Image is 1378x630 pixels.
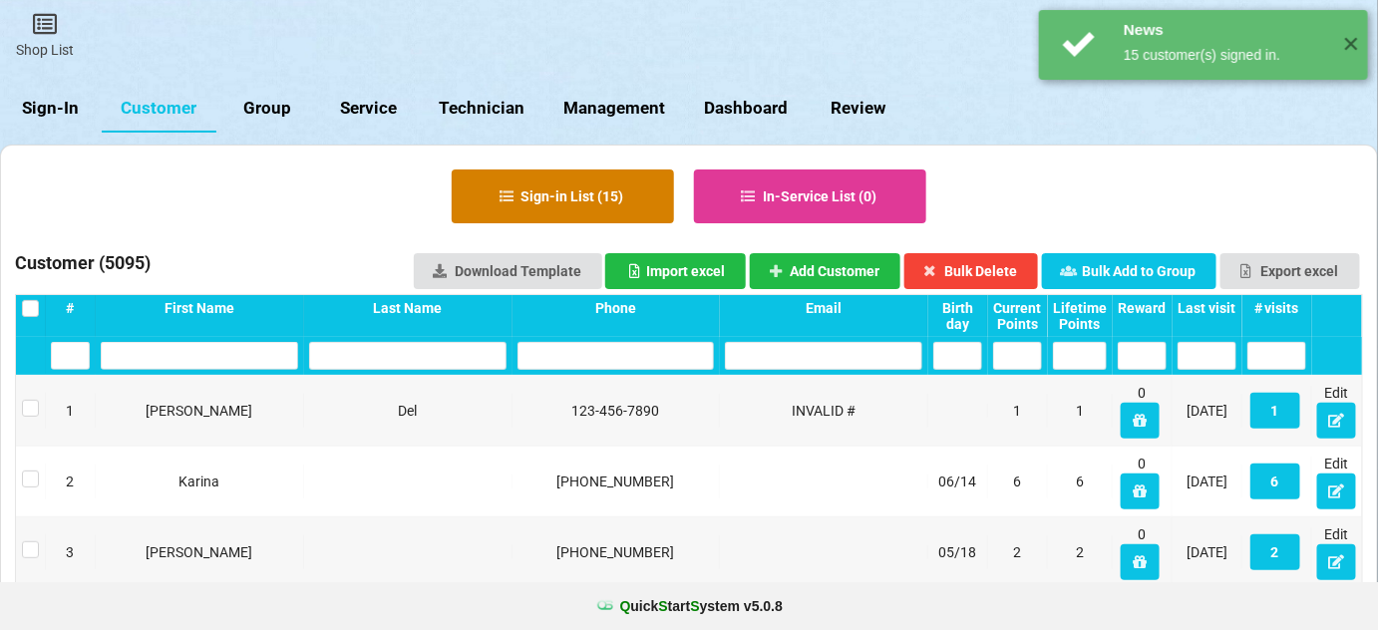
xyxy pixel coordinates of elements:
div: Email [725,300,922,316]
div: Reward [1118,300,1167,316]
div: 0 [1118,524,1167,580]
b: uick tart ystem v 5.0.8 [620,596,783,616]
div: 123-456-7890 [517,401,715,421]
div: [DATE] [1178,542,1236,562]
div: 2 [1053,542,1107,562]
div: Lifetime Points [1053,300,1107,332]
div: 6 [993,472,1042,491]
a: Technician [420,85,544,133]
div: Current Points [993,300,1042,332]
span: S [690,598,699,614]
button: Bulk Delete [904,253,1039,289]
a: Group [216,85,318,133]
button: Sign-in List (15) [452,169,674,223]
button: Import excel [605,253,746,289]
button: In-Service List (0) [694,169,927,223]
div: 06/14 [933,472,982,491]
div: Last visit [1178,300,1236,316]
div: [DATE] [1178,401,1236,421]
div: Edit [1317,524,1357,580]
div: News [1124,20,1328,40]
div: [DATE] [1178,472,1236,491]
a: Dashboard [685,85,808,133]
div: 3 [51,542,90,562]
div: 0 [1118,383,1167,439]
div: 05/18 [933,542,982,562]
div: 2 [51,472,90,491]
div: # visits [1247,300,1306,316]
button: Add Customer [750,253,901,289]
button: Bulk Add to Group [1042,253,1217,289]
button: 2 [1250,534,1300,570]
div: Last Name [309,300,507,316]
div: 2 [993,542,1042,562]
div: [PHONE_NUMBER] [517,542,715,562]
h3: Customer ( 5095 ) [15,251,151,281]
button: 1 [1250,393,1300,429]
div: 0 [1118,454,1167,509]
div: 15 customer(s) signed in. [1124,45,1328,65]
div: 6 [1053,472,1107,491]
a: Management [544,85,685,133]
div: Edit [1317,383,1357,439]
div: [PHONE_NUMBER] [517,472,715,491]
span: Q [620,598,631,614]
img: favicon.ico [595,596,615,616]
div: First Name [101,300,298,316]
div: 1 [1053,401,1107,421]
div: [PERSON_NAME] [101,542,298,562]
button: 6 [1250,464,1300,499]
div: Del [309,401,507,421]
button: Export excel [1220,253,1360,289]
div: 1 [51,401,90,421]
div: # [51,300,90,316]
a: Customer [102,85,216,133]
span: S [659,598,668,614]
div: Phone [517,300,715,316]
div: Birth day [933,300,982,332]
div: [PERSON_NAME] [101,401,298,421]
div: Edit [1317,454,1357,509]
div: INVALID # [725,401,922,421]
a: Download Template [414,253,602,289]
div: Import excel [626,264,725,278]
a: Service [318,85,420,133]
a: Review [807,85,908,133]
div: 1 [993,401,1042,421]
div: Karina [101,472,298,491]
